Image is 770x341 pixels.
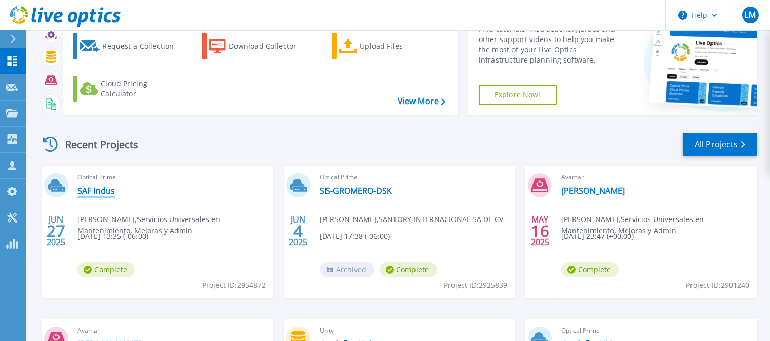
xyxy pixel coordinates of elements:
[561,214,757,236] span: [PERSON_NAME] , Servicios Universales en Mantenimiento, Mejoras y Admin
[320,172,509,183] span: Optical Prime
[288,212,308,250] div: JUN 2025
[561,186,625,196] a: [PERSON_NAME]
[77,325,267,336] span: Avamar
[561,172,751,183] span: Avamar
[561,325,751,336] span: Optical Prime
[77,231,148,242] span: [DATE] 13:35 (-06:00)
[47,227,65,235] span: 27
[561,231,634,242] span: [DATE] 23:47 (+00:00)
[531,227,549,235] span: 16
[73,76,187,102] a: Cloud Pricing Calculator
[320,231,390,242] span: [DATE] 17:38 (-06:00)
[320,325,509,336] span: Unity
[398,96,445,106] a: View More
[380,262,437,277] span: Complete
[332,33,446,59] a: Upload Files
[744,11,756,19] span: LM
[479,85,557,105] a: Explore Now!
[320,214,504,225] span: [PERSON_NAME] , SANTORY INTERNACIONAL SA DE CV
[40,132,152,157] div: Recent Projects
[320,262,374,277] span: Archived
[479,24,623,65] div: Find tutorials, instructional guides and other support videos to help you make the most of your L...
[686,279,749,291] span: Project ID: 2901240
[101,78,183,99] div: Cloud Pricing Calculator
[202,33,317,59] a: Download Collector
[73,33,187,59] a: Request a Collection
[77,172,267,183] span: Optical Prime
[102,36,184,56] div: Request a Collection
[360,36,442,56] div: Upload Files
[229,36,311,56] div: Download Collector
[530,212,550,250] div: MAY 2025
[293,227,303,235] span: 4
[561,262,619,277] span: Complete
[444,279,507,291] span: Project ID: 2925839
[77,214,273,236] span: [PERSON_NAME] , Servicios Universales en Mantenimiento, Mejoras y Admin
[202,279,266,291] span: Project ID: 2954872
[683,133,757,156] a: All Projects
[320,186,392,196] a: SIS-GROMERO-DSK
[77,262,135,277] span: Complete
[77,186,115,196] a: SAF Indus
[46,212,66,250] div: JUN 2025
